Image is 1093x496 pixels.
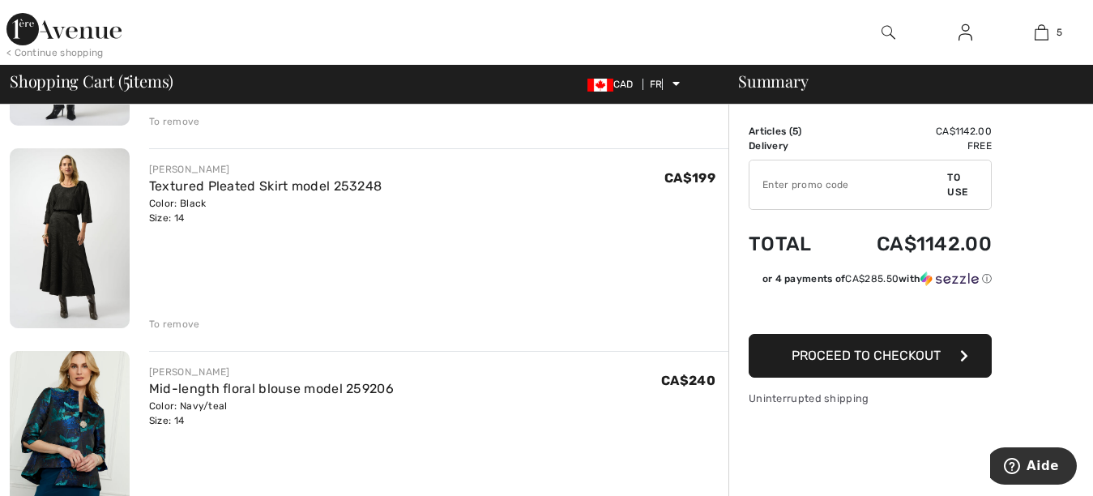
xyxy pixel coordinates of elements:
iframe: PayPal-paypal [749,292,992,328]
font: CA$1142.00 [877,233,992,255]
font: [PERSON_NAME] [149,366,230,378]
font: [PERSON_NAME] [149,164,230,175]
font: To use [947,172,967,198]
font: 5 [123,65,130,93]
font: Size: 14 [149,415,184,426]
font: ) [798,126,801,137]
font: Color: Black [149,198,207,209]
font: CAD [613,79,634,90]
font: items) [129,70,173,92]
font: Size: 14 [149,212,184,224]
font: Shopping Cart ( [10,70,123,92]
font: Delivery [749,140,788,152]
div: or 4 payments ofCA$285.50withSezzle Click to learn more about Sezzle [749,272,992,292]
font: Summary [738,70,808,92]
a: Textured Pleated Skirt model 253248 [149,178,382,194]
font: with [899,273,920,284]
a: Log in [946,23,985,43]
img: Textured Pleated Skirt model 253248 [10,148,130,327]
img: 1st Avenue [6,13,122,45]
font: 5 [1057,27,1062,38]
input: Promo code [749,160,947,209]
font: Uninterrupted shipping [749,392,869,404]
img: My information [959,23,972,42]
font: CA$285.50 [845,273,899,284]
font: < Continue shopping [6,47,104,58]
font: ⓘ [982,273,992,284]
font: Free [967,140,992,152]
img: Canadian Dollar [587,79,613,92]
a: 5 [1005,23,1079,42]
img: research [882,23,895,42]
button: Proceed to checkout [749,334,992,378]
font: 5 [792,126,798,137]
a: Mid-length floral blouse model 259206 [149,381,394,396]
font: Proceed to checkout [792,348,941,363]
img: My cart [1035,23,1048,42]
font: Articles ( [749,126,792,137]
font: Color: Navy/teal [149,400,228,412]
img: Sezzle [920,272,979,286]
font: or 4 payments of [762,273,846,284]
font: FR [650,79,663,90]
font: CA$1142.00 [936,126,992,137]
font: Total [749,233,812,255]
font: CA$199 [664,170,715,186]
font: To remove [149,116,200,127]
font: To remove [149,319,200,330]
font: CA$240 [661,373,715,388]
iframe: Ouvre un widget dans lequel vous pouvez trouver plus d’informations [990,447,1077,488]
